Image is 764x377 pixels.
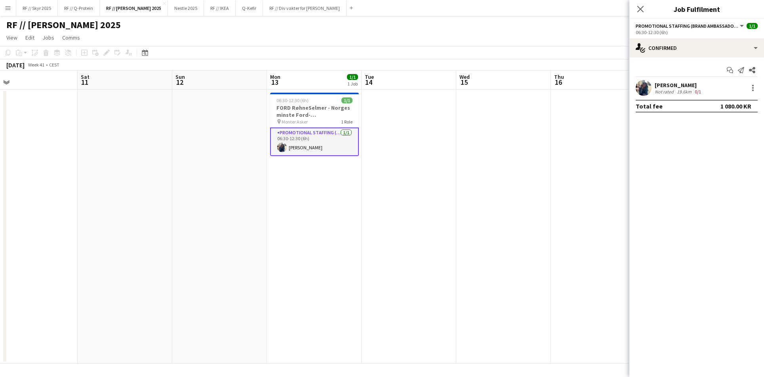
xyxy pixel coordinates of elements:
button: RF // Div vakter for [PERSON_NAME] [263,0,347,16]
div: 19.6km [675,89,693,95]
h1: RF // [PERSON_NAME] 2025 [6,19,121,31]
app-card-role: Promotional Staffing (Brand Ambassadors)1/106:30-12:30 (6h)[PERSON_NAME] [270,128,359,156]
span: 1/1 [747,23,758,29]
div: [DATE] [6,61,25,69]
span: 06:30-12:30 (6h) [276,97,309,103]
a: Edit [22,32,38,43]
span: Mon [270,73,280,80]
span: Sat [81,73,90,80]
a: Comms [59,32,83,43]
a: View [3,32,21,43]
span: Tue [365,73,374,80]
span: 12 [174,78,185,87]
span: 11 [80,78,90,87]
span: Wed [459,73,470,80]
h3: Job Fulfilment [629,4,764,14]
span: Sun [175,73,185,80]
div: Not rated [655,89,675,95]
span: 1/1 [347,74,358,80]
span: View [6,34,17,41]
button: RF // Q-Protein [58,0,100,16]
span: 14 [364,78,374,87]
div: 06:30-12:30 (6h) [636,29,758,35]
button: Nestle 2025 [168,0,204,16]
button: RF // IKEA [204,0,236,16]
span: 13 [269,78,280,87]
app-skills-label: 0/1 [695,89,701,95]
div: 1 080.00 KR [720,102,751,110]
div: Total fee [636,102,663,110]
app-job-card: 06:30-12:30 (6h)1/1FORD RøhneSelmer - Norges minste Ford-forhandlerkontor Monter Asker1 RolePromo... [270,93,359,156]
span: 1/1 [341,97,352,103]
button: Promotional Staffing (Brand Ambassadors) [636,23,745,29]
button: RF // Skyr 2025 [16,0,58,16]
a: Jobs [39,32,57,43]
h3: FORD RøhneSelmer - Norges minste Ford-forhandlerkontor [270,104,359,118]
span: Jobs [42,34,54,41]
span: Monter Asker [282,119,308,125]
span: Edit [25,34,34,41]
span: 1 Role [341,119,352,125]
span: Thu [554,73,564,80]
div: [PERSON_NAME] [655,82,703,89]
span: Promotional Staffing (Brand Ambassadors) [636,23,739,29]
span: Week 41 [26,62,46,68]
div: CEST [49,62,59,68]
span: 15 [458,78,470,87]
span: Comms [62,34,80,41]
button: RF // [PERSON_NAME] 2025 [100,0,168,16]
div: 1 Job [347,81,358,87]
div: Confirmed [629,38,764,57]
button: Q-Kefir [236,0,263,16]
span: 16 [553,78,564,87]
